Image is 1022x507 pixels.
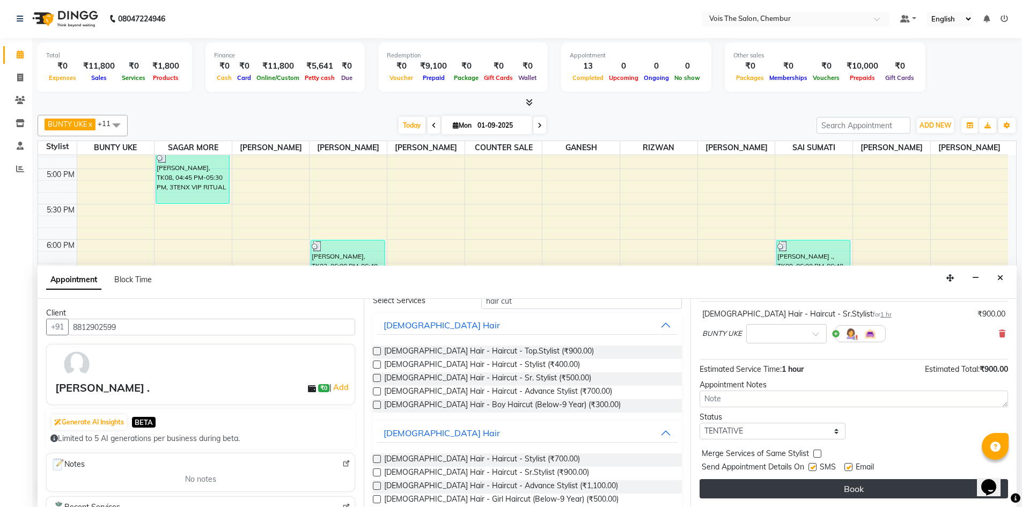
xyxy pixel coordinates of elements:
span: Voucher [387,74,416,82]
div: ₹11,800 [79,60,119,72]
span: Today [399,117,425,134]
div: [PERSON_NAME] . [55,380,150,396]
span: Package [451,74,481,82]
b: 08047224946 [118,4,165,34]
button: [DEMOGRAPHIC_DATA] Hair [377,315,677,335]
div: [PERSON_NAME] ., TK09, 06:00 PM-06:40 PM, MANICURE/PEDICURE & NAILS - Basic Pedicure [777,240,850,286]
span: Services [119,74,148,82]
div: 0 [606,60,641,72]
div: ₹10,000 [842,60,883,72]
span: Expenses [46,74,79,82]
span: Gift Cards [481,74,516,82]
img: Hairdresser.png [844,327,857,340]
div: [PERSON_NAME], TK08, 04:45 PM-05:30 PM, 3TENX VIP RITUAL [156,152,229,203]
span: Email [856,461,874,475]
span: Cash [214,74,234,82]
div: [DEMOGRAPHIC_DATA] Hair - Haircut - Sr.Stylist [702,308,892,320]
input: Search by Name/Mobile/Email/Code [68,319,355,335]
img: logo [27,4,101,34]
div: 5:00 PM [45,169,77,180]
button: ADD NEW [917,118,954,133]
span: Online/Custom [254,74,302,82]
span: [DEMOGRAPHIC_DATA] Hair - Haircut - Stylist (₹400.00) [384,359,580,372]
span: COUNTER SALE [465,141,542,155]
div: ₹0 [810,60,842,72]
span: Memberships [767,74,810,82]
span: [PERSON_NAME] [698,141,775,155]
div: ₹0 [214,60,234,72]
span: [PERSON_NAME] [853,141,930,155]
span: Estimated Service Time: [700,364,782,374]
button: [DEMOGRAPHIC_DATA] Hair [377,423,677,443]
span: Vouchers [810,74,842,82]
input: Search by service name [481,292,682,309]
span: RIZWAN [620,141,697,155]
div: Stylist [38,141,77,152]
span: Mon [450,121,474,129]
span: Gift Cards [883,74,917,82]
input: 2025-09-01 [474,117,528,134]
span: Prepaids [847,74,878,82]
span: 1 hour [782,364,804,374]
div: 5:30 PM [45,204,77,216]
span: [DEMOGRAPHIC_DATA] Hair - Haircut - Advance Stylist (₹700.00) [384,386,612,399]
span: Products [150,74,181,82]
div: ₹0 [337,60,356,72]
span: Upcoming [606,74,641,82]
span: [DEMOGRAPHIC_DATA] Hair - Haircut - Advance Stylist (₹1,100.00) [384,480,618,494]
div: ₹0 [46,60,79,72]
span: ₹900.00 [980,364,1008,374]
span: ADD NEW [920,121,951,129]
div: Total [46,51,183,60]
div: 6:00 PM [45,240,77,251]
div: Redemption [387,51,539,60]
div: ₹5,641 [302,60,337,72]
iframe: chat widget [977,464,1011,496]
span: [DEMOGRAPHIC_DATA] Hair - Haircut - Sr.Stylist (₹900.00) [384,467,589,480]
div: ₹900.00 [977,308,1005,320]
span: 1 hr [880,311,892,318]
span: BETA [132,417,156,427]
span: Notes [51,458,85,472]
div: [DEMOGRAPHIC_DATA] Hair [384,319,500,332]
img: Interior.png [864,327,877,340]
span: No show [672,74,703,82]
div: Appointment [570,51,703,60]
span: BUNTY UKE [77,141,155,155]
span: Appointment [46,270,101,290]
span: Merge Services of Same Stylist [702,448,809,461]
input: Search Appointment [817,117,910,134]
div: ₹9,100 [416,60,451,72]
div: Status [700,412,846,423]
div: Select Services [365,295,473,306]
span: SAGAR MORE [155,141,232,155]
span: BUNTY UKE [48,120,87,128]
button: +91 [46,319,69,335]
div: ₹0 [733,60,767,72]
span: Send Appointment Details On [702,461,804,475]
div: ₹11,800 [254,60,302,72]
div: Limited to 5 AI generations per business during beta. [50,433,351,444]
a: Add [332,381,350,394]
div: 0 [672,60,703,72]
span: [DEMOGRAPHIC_DATA] Hair - Haircut - Top.Stylist (₹900.00) [384,346,594,359]
span: Estimated Total: [925,364,980,374]
span: Due [339,74,355,82]
div: ₹0 [119,60,148,72]
span: GANESH [542,141,620,155]
div: 0 [641,60,672,72]
span: Packages [733,74,767,82]
div: Appointment Notes [700,379,1008,391]
div: ₹0 [234,60,254,72]
div: ₹1,800 [148,60,183,72]
div: [PERSON_NAME], TK02, 06:00 PM-06:40 PM, MANICURE/PEDICURE & NAILS - Basic Pedicure [311,240,384,286]
div: ₹0 [767,60,810,72]
img: avatar [61,349,92,380]
span: [PERSON_NAME] [387,141,465,155]
div: ₹0 [387,60,416,72]
span: [DEMOGRAPHIC_DATA] Hair - Haircut - Sr. Stylist (₹500.00) [384,372,591,386]
button: Book [700,479,1008,498]
span: Petty cash [302,74,337,82]
span: [DEMOGRAPHIC_DATA] Hair - Boy Haircut (Below-9 Year) (₹300.00) [384,399,621,413]
span: Card [234,74,254,82]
